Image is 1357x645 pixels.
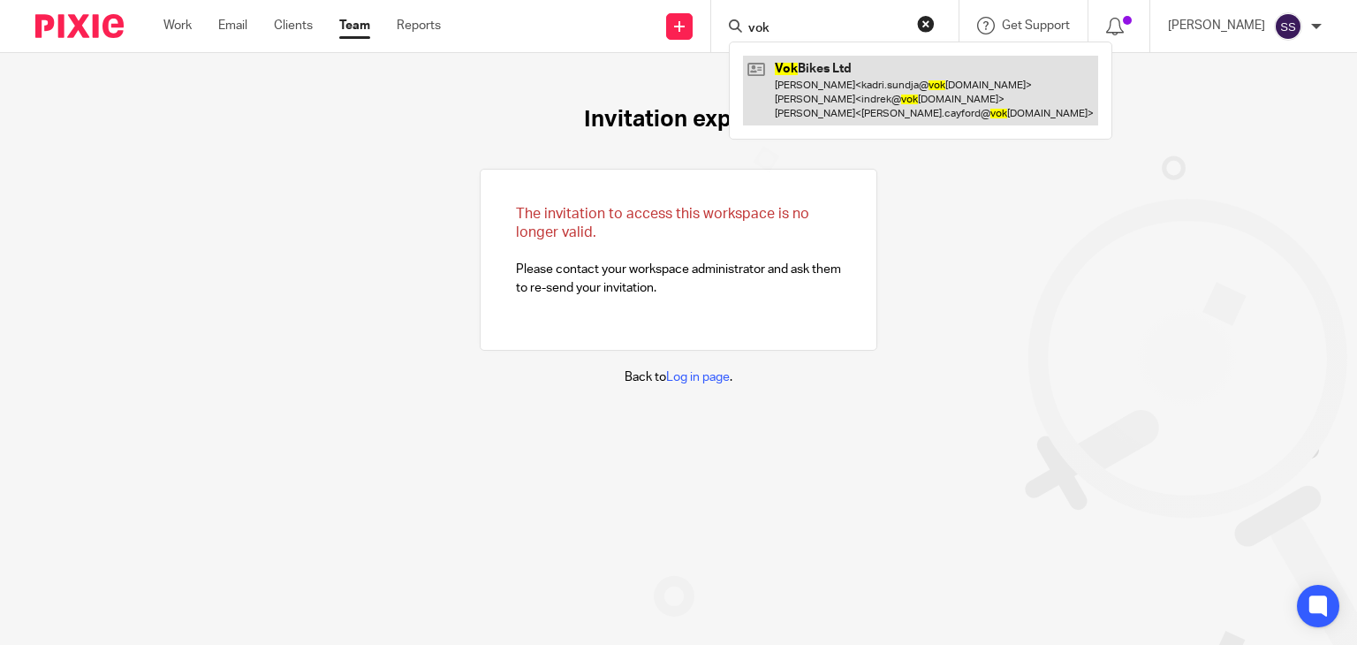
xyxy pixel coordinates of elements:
input: Search [747,21,906,37]
span: The invitation to access this workspace is no longer valid. [516,207,809,239]
span: Get Support [1002,19,1070,32]
img: svg%3E [1274,12,1302,41]
button: Clear [917,15,935,33]
p: [PERSON_NAME] [1168,17,1265,34]
a: Reports [397,17,441,34]
p: Back to . [625,368,732,386]
a: Clients [274,17,313,34]
p: Please contact your workspace administrator and ask them to re-send your invitation. [516,205,841,297]
a: Work [163,17,192,34]
a: Email [218,17,247,34]
a: Log in page [666,371,730,383]
img: Pixie [35,14,124,38]
a: Team [339,17,370,34]
h1: Invitation expired [584,106,774,133]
